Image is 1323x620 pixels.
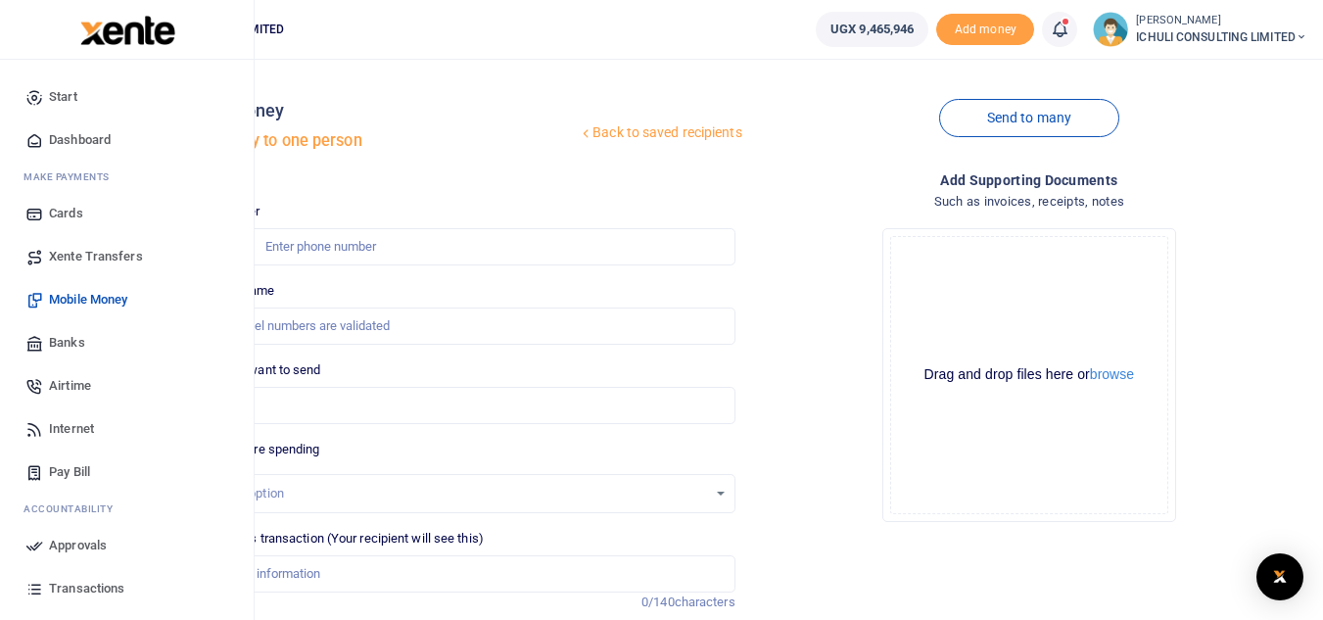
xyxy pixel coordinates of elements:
[38,501,113,516] span: countability
[49,333,85,353] span: Banks
[178,555,734,593] input: Enter extra information
[16,235,238,278] a: Xente Transfers
[641,595,675,609] span: 0/140
[80,16,175,45] img: logo-large
[178,228,734,265] input: Enter phone number
[49,579,124,598] span: Transactions
[16,364,238,407] a: Airtime
[675,595,735,609] span: characters
[16,119,238,162] a: Dashboard
[1093,12,1307,47] a: profile-user [PERSON_NAME] ICHULI CONSULTING LIMITED
[16,451,238,494] a: Pay Bill
[193,484,706,503] div: Select an option
[16,567,238,610] a: Transactions
[49,247,143,266] span: Xente Transfers
[808,12,936,47] li: Wallet ballance
[16,524,238,567] a: Approvals
[178,308,734,345] input: MTN & Airtel numbers are validated
[16,407,238,451] a: Internet
[178,387,734,424] input: UGX
[16,321,238,364] a: Banks
[936,14,1034,46] span: Add money
[939,99,1119,137] a: Send to many
[49,419,94,439] span: Internet
[49,204,83,223] span: Cards
[49,536,107,555] span: Approvals
[882,228,1176,522] div: File Uploader
[16,75,238,119] a: Start
[49,462,90,482] span: Pay Bill
[578,116,743,151] a: Back to saved recipients
[49,376,91,396] span: Airtime
[16,162,238,192] li: M
[16,494,238,524] li: Ac
[751,169,1307,191] h4: Add supporting Documents
[936,14,1034,46] li: Toup your wallet
[33,169,110,184] span: ake Payments
[1090,367,1134,381] button: browse
[1093,12,1128,47] img: profile-user
[49,130,111,150] span: Dashboard
[891,365,1167,384] div: Drag and drop files here or
[78,22,175,36] a: logo-small logo-large logo-large
[1256,553,1303,600] div: Open Intercom Messenger
[170,131,578,151] h5: Send money to one person
[751,191,1307,213] h4: Such as invoices, receipts, notes
[1136,13,1307,29] small: [PERSON_NAME]
[170,100,578,121] h4: Mobile money
[49,87,77,107] span: Start
[816,12,928,47] a: UGX 9,465,946
[178,529,484,548] label: Memo for this transaction (Your recipient will see this)
[830,20,914,39] span: UGX 9,465,946
[936,21,1034,35] a: Add money
[49,290,127,310] span: Mobile Money
[16,278,238,321] a: Mobile Money
[1136,28,1307,46] span: ICHULI CONSULTING LIMITED
[16,192,238,235] a: Cards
